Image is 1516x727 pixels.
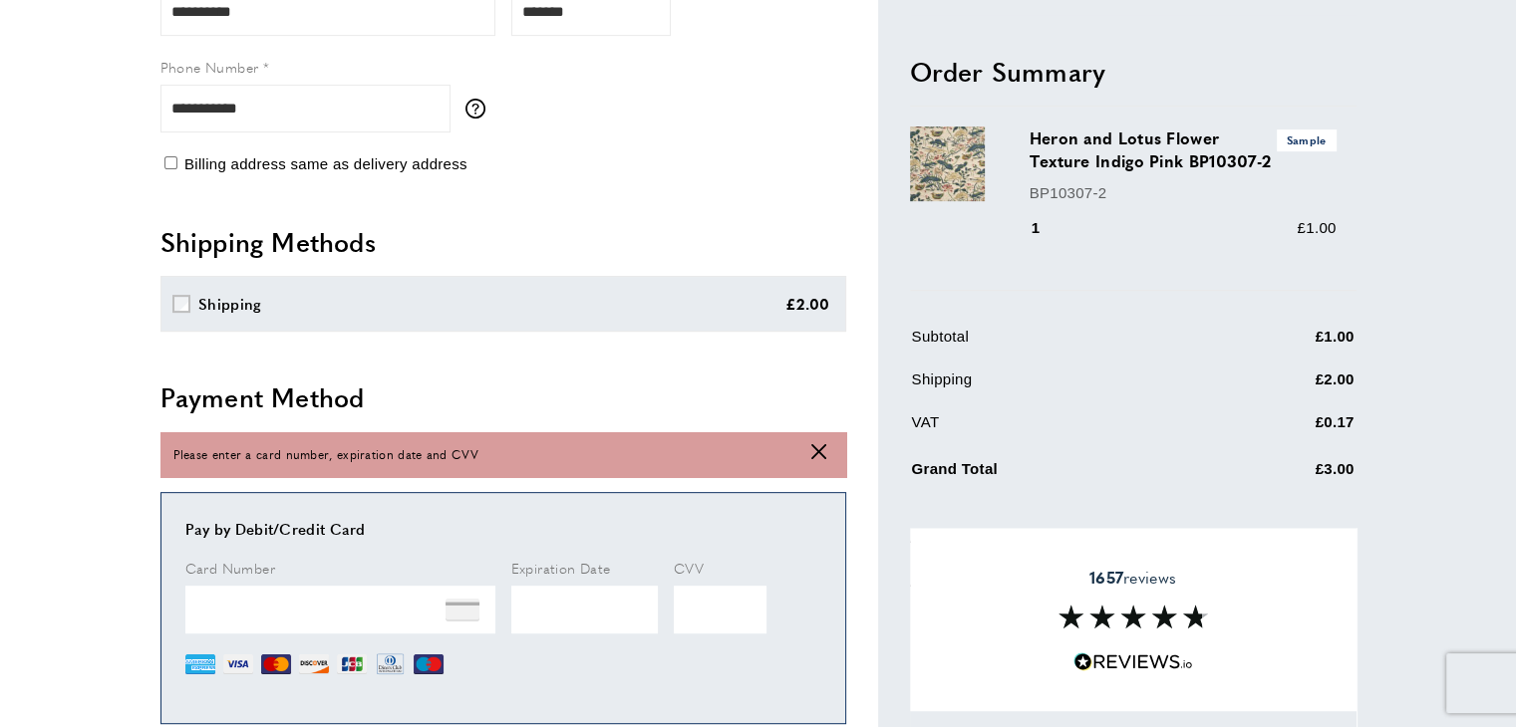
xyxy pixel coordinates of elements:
img: JCB.png [337,649,367,679]
span: Card Number [185,558,275,578]
img: Heron and Lotus Flower Texture Indigo Pink BP10307-2 [910,127,985,202]
iframe: Secure Credit Card Frame - CVV [674,586,766,633]
span: reviews [1089,568,1176,588]
span: £1.00 [1297,219,1336,236]
img: AE.png [185,649,215,679]
img: Reviews.io 5 stars [1073,652,1193,671]
span: Apply Discount Code [910,525,1056,549]
img: DN.png [375,649,407,679]
span: Sample [1277,130,1337,151]
img: DI.png [299,649,329,679]
span: CVV [674,558,704,578]
iframe: Secure Credit Card Frame - Credit Card Number [185,586,495,633]
img: NONE.png [446,594,479,627]
td: £1.00 [1217,325,1355,363]
p: BP10307-2 [1030,181,1337,205]
div: £2.00 [785,292,830,316]
div: Pay by Debit/Credit Card [185,517,821,541]
span: Expiration Date [511,558,611,578]
td: Shipping [912,367,1215,406]
div: 1 [1030,216,1068,240]
td: £2.00 [1217,367,1355,406]
td: VAT [912,410,1215,449]
h3: Heron and Lotus Flower Texture Indigo Pink BP10307-2 [1030,127,1337,173]
td: £3.00 [1217,453,1355,496]
td: Subtotal [912,325,1215,363]
strong: 1657 [1089,566,1123,589]
input: Billing address same as delivery address [164,156,177,169]
h2: Payment Method [160,379,846,415]
img: VI.png [223,649,253,679]
td: £0.17 [1217,410,1355,449]
span: Phone Number [160,57,259,77]
div: Shipping [198,292,261,316]
span: Billing address same as delivery address [184,155,467,172]
td: Grand Total [912,453,1215,496]
button: More information [465,99,495,119]
img: MI.png [414,649,444,679]
span: Please enter a card number, expiration date and CVV [173,445,478,464]
iframe: Secure Credit Card Frame - Expiration Date [511,586,659,633]
img: Reviews section [1059,605,1208,628]
h2: Order Summary [910,54,1357,90]
img: MC.png [261,649,291,679]
h2: Shipping Methods [160,224,846,260]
